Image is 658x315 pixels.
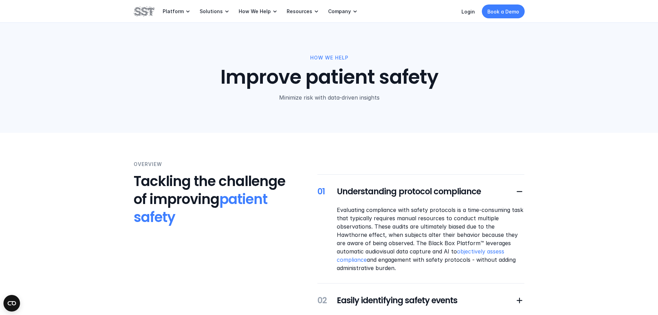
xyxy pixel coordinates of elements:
[134,160,162,168] p: Overview
[482,4,525,18] a: Book a Demo
[310,54,348,62] p: How We Help
[317,186,328,197] h5: 01
[200,8,223,15] p: Solutions
[239,8,271,15] p: How We Help
[134,66,525,89] h1: Improve patient safety
[328,8,351,15] p: Company
[337,248,506,263] a: objectively assess compliance
[279,93,379,102] p: Minimize risk with data-driven insights
[317,295,328,306] h5: 02
[163,8,184,15] p: Platform
[134,172,290,226] h3: Tackling the challenge of improving
[487,8,519,15] p: Book a Demo
[337,206,524,272] p: Evaluating compliance with safety protocols is a time-consuming task that typically requires manu...
[287,8,312,15] p: Resources
[337,186,515,197] h5: Understanding protocol compliance
[134,189,270,227] span: patient safety
[461,9,475,15] a: Login
[134,6,154,17] img: SST logo
[3,295,20,312] button: Open CMP widget
[337,295,515,306] h5: Easily identifying safety events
